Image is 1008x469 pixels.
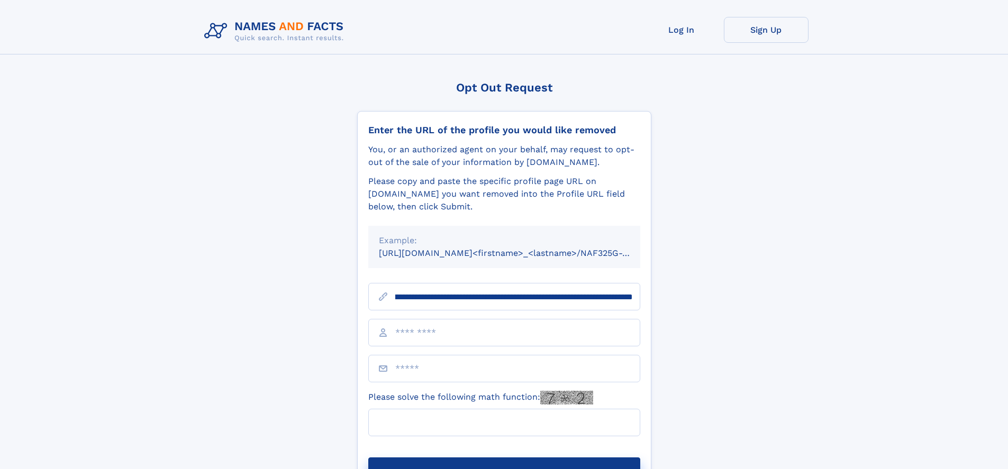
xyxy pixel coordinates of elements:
[357,81,651,94] div: Opt Out Request
[368,391,593,404] label: Please solve the following math function:
[368,175,640,213] div: Please copy and paste the specific profile page URL on [DOMAIN_NAME] you want removed into the Pr...
[379,234,630,247] div: Example:
[379,248,660,258] small: [URL][DOMAIN_NAME]<firstname>_<lastname>/NAF325G-xxxxxxxx
[724,17,809,43] a: Sign Up
[368,124,640,136] div: Enter the URL of the profile you would like removed
[368,143,640,169] div: You, or an authorized agent on your behalf, may request to opt-out of the sale of your informatio...
[639,17,724,43] a: Log In
[200,17,352,45] img: Logo Names and Facts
